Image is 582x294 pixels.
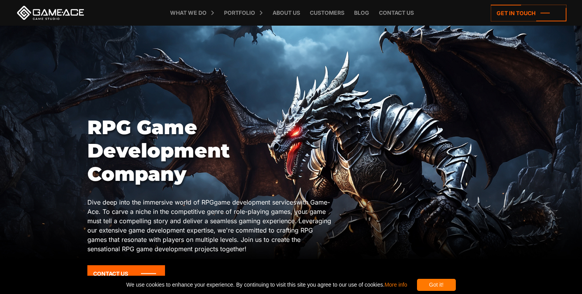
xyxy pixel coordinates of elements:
[417,279,456,291] div: Got it!
[126,279,407,291] span: We use cookies to enhance your experience. By continuing to visit this site you agree to our use ...
[214,198,296,206] a: game development services
[87,265,165,282] a: Contact Us
[87,198,332,254] p: Dive deep into the immersive world of RPG with Game-Ace. To carve a niche in the competitive genr...
[384,282,407,288] a: More info
[491,5,566,21] a: Get in touch
[87,116,332,186] h1: RPG Game Development Company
